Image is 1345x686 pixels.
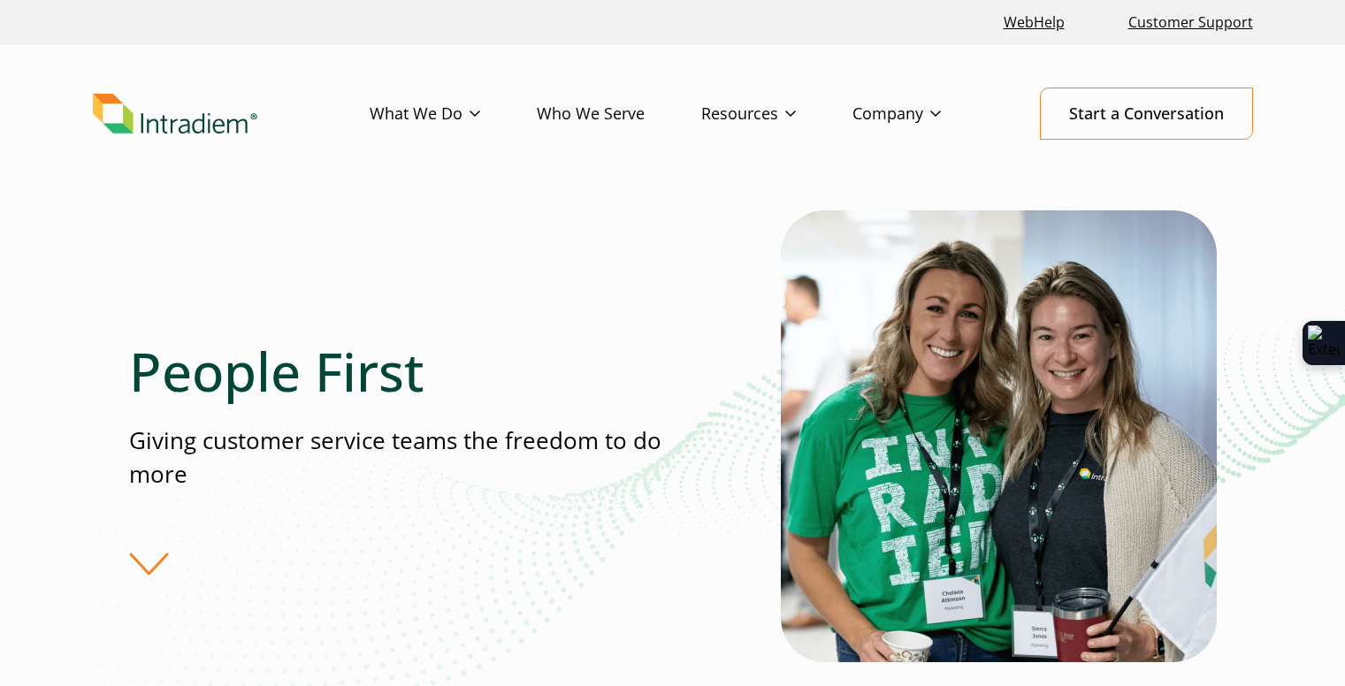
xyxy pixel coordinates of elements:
[701,88,852,140] a: Resources
[852,88,997,140] a: Company
[1040,88,1253,140] a: Start a Conversation
[129,424,672,491] p: Giving customer service teams the freedom to do more
[1308,325,1340,361] img: Extension Icon
[129,339,672,403] h1: People First
[1121,4,1260,42] a: Customer Support
[93,94,257,134] img: Intradiem
[370,88,537,140] a: What We Do
[781,210,1217,662] img: Two contact center partners from Intradiem smiling
[93,94,370,134] a: Link to homepage of Intradiem
[997,4,1072,42] a: Link opens in a new window
[537,88,701,140] a: Who We Serve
